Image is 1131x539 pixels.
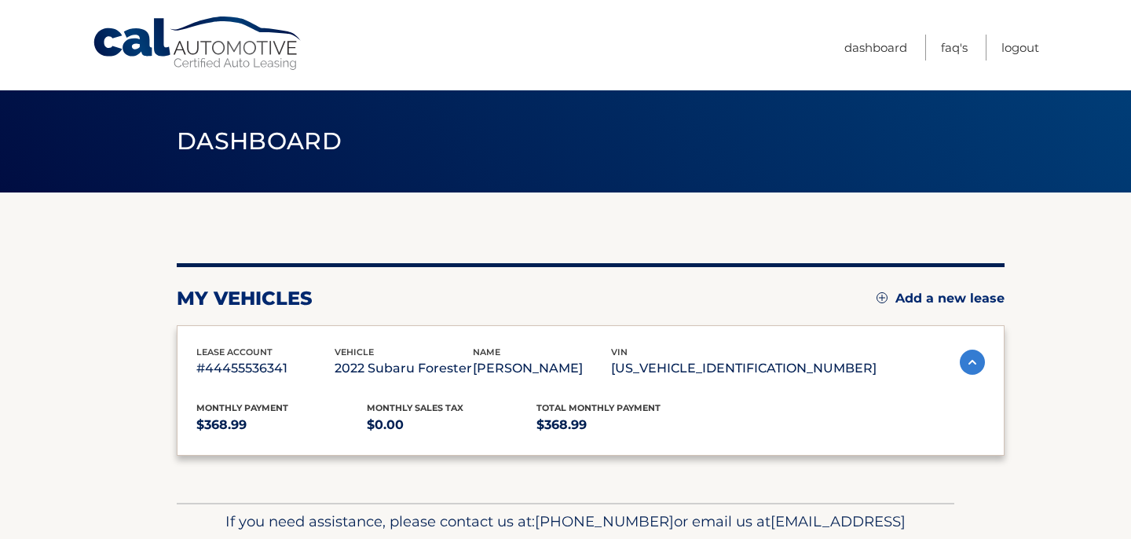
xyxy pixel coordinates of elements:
span: Monthly Payment [196,402,288,413]
p: 2022 Subaru Forester [335,357,473,379]
span: Total Monthly Payment [536,402,661,413]
a: Cal Automotive [92,16,304,71]
img: accordion-active.svg [960,350,985,375]
span: lease account [196,346,273,357]
a: FAQ's [941,35,968,60]
p: #44455536341 [196,357,335,379]
span: Dashboard [177,126,342,156]
p: [US_VEHICLE_IDENTIFICATION_NUMBER] [611,357,877,379]
img: add.svg [877,292,888,303]
p: $0.00 [367,414,537,436]
span: [PHONE_NUMBER] [535,512,674,530]
a: Dashboard [844,35,907,60]
span: name [473,346,500,357]
a: Logout [1001,35,1039,60]
h2: my vehicles [177,287,313,310]
span: vin [611,346,628,357]
p: [PERSON_NAME] [473,357,611,379]
a: Add a new lease [877,291,1005,306]
span: vehicle [335,346,374,357]
p: $368.99 [536,414,707,436]
span: Monthly sales Tax [367,402,463,413]
p: $368.99 [196,414,367,436]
